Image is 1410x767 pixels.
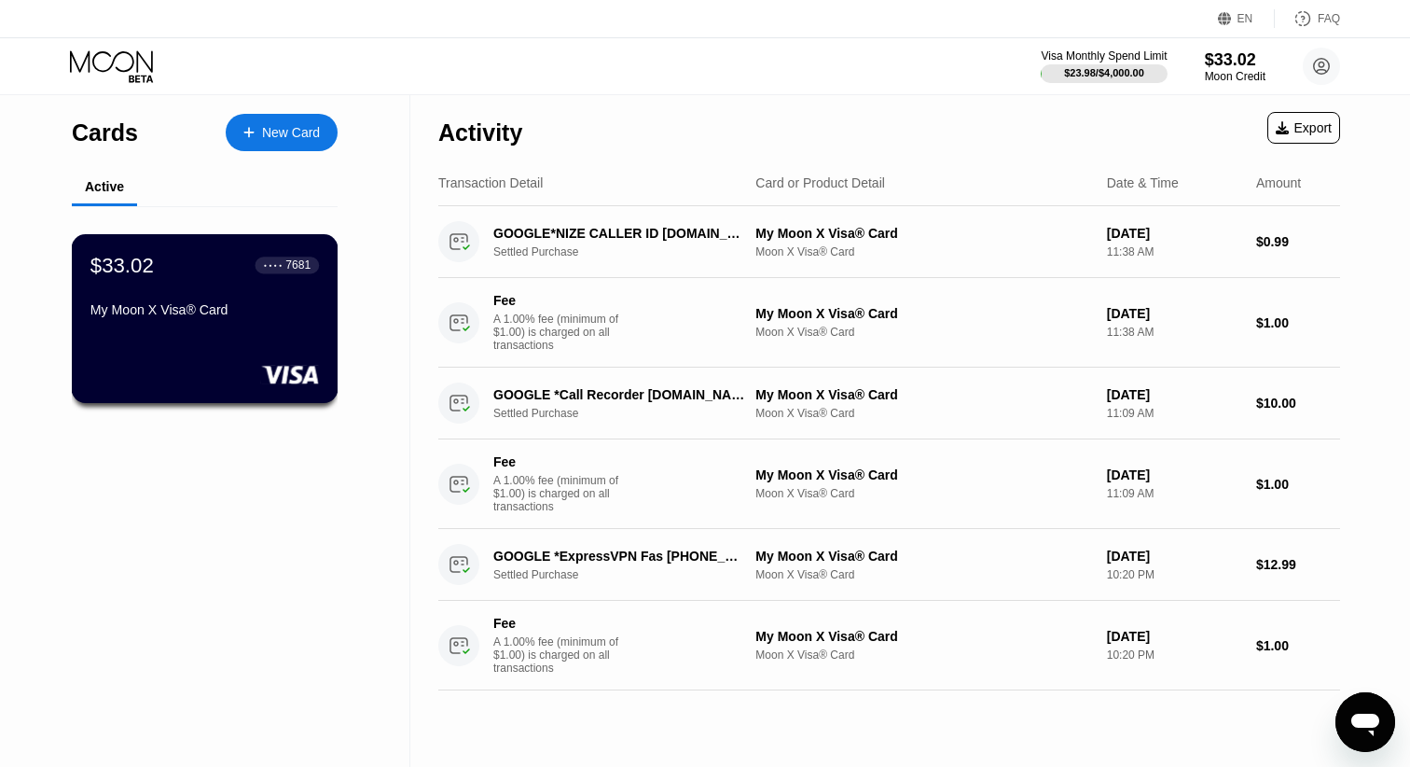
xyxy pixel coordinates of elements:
div: 11:09 AM [1107,487,1241,500]
div: $33.02 [90,253,154,277]
div: Settled Purchase [493,245,766,258]
div: My Moon X Visa® Card [755,226,1091,241]
div: EN [1218,9,1275,28]
div: [DATE] [1107,467,1241,482]
div: Moon X Visa® Card [755,245,1091,258]
div: New Card [226,114,338,151]
div: Fee [493,454,624,469]
div: Date & Time [1107,175,1179,190]
div: Visa Monthly Spend Limit [1041,49,1167,63]
div: Export [1267,112,1340,144]
div: [DATE] [1107,629,1241,644]
div: $33.02● ● ● ●7681My Moon X Visa® Card [73,235,337,402]
div: My Moon X Visa® Card [755,387,1091,402]
div: 10:20 PM [1107,648,1241,662]
div: Fee [493,293,624,308]
div: ● ● ● ● [264,262,283,268]
div: $12.99 [1256,557,1340,572]
div: $10.00 [1256,396,1340,411]
div: $1.00 [1256,477,1340,492]
div: Activity [438,119,522,146]
div: EN [1237,12,1253,25]
div: Moon X Visa® Card [755,568,1091,581]
div: Moon X Visa® Card [755,487,1091,500]
div: My Moon X Visa® Card [755,629,1091,644]
div: $1.00 [1256,638,1340,653]
div: [DATE] [1107,306,1241,321]
div: GOOGLE*NIZE CALLER ID [DOMAIN_NAME][URL][GEOGRAPHIC_DATA] [493,226,746,241]
div: Amount [1256,175,1301,190]
div: GOOGLE *ExpressVPN Fas [PHONE_NUMBER] USSettled PurchaseMy Moon X Visa® CardMoon X Visa® Card[DAT... [438,529,1340,601]
div: My Moon X Visa® Card [755,467,1091,482]
div: Export [1276,120,1332,135]
div: Transaction Detail [438,175,543,190]
div: Card or Product Detail [755,175,885,190]
div: GOOGLE*NIZE CALLER ID [DOMAIN_NAME][URL][GEOGRAPHIC_DATA]Settled PurchaseMy Moon X Visa® CardMoon... [438,206,1340,278]
div: Settled Purchase [493,568,766,581]
div: 11:09 AM [1107,407,1241,420]
div: A 1.00% fee (minimum of $1.00) is charged on all transactions [493,635,633,675]
div: Moon X Visa® Card [755,648,1091,662]
div: $33.02 [1205,50,1265,70]
div: 11:38 AM [1107,245,1241,258]
div: Moon Credit [1205,70,1265,83]
div: FAQ [1318,12,1340,25]
iframe: Button to launch messaging window [1335,692,1395,752]
div: GOOGLE *ExpressVPN Fas [PHONE_NUMBER] US [493,549,746,564]
div: [DATE] [1107,549,1241,564]
div: Active [85,179,124,194]
div: 7681 [285,258,311,272]
div: Moon X Visa® Card [755,407,1091,420]
div: Moon X Visa® Card [755,326,1091,339]
div: My Moon X Visa® Card [90,302,319,317]
div: $33.02Moon Credit [1205,50,1265,83]
div: A 1.00% fee (minimum of $1.00) is charged on all transactions [493,474,633,513]
div: My Moon X Visa® Card [755,306,1091,321]
div: FeeA 1.00% fee (minimum of $1.00) is charged on all transactionsMy Moon X Visa® CardMoon X Visa® ... [438,278,1340,368]
div: Visa Monthly Spend Limit$23.98/$4,000.00 [1041,49,1167,83]
div: $0.99 [1256,234,1340,249]
div: Cards [72,119,138,146]
div: $1.00 [1256,315,1340,330]
div: Settled Purchase [493,407,766,420]
div: Fee [493,616,624,631]
div: 10:20 PM [1107,568,1241,581]
div: FAQ [1275,9,1340,28]
div: FeeA 1.00% fee (minimum of $1.00) is charged on all transactionsMy Moon X Visa® CardMoon X Visa® ... [438,601,1340,690]
div: FeeA 1.00% fee (minimum of $1.00) is charged on all transactionsMy Moon X Visa® CardMoon X Visa® ... [438,439,1340,529]
div: My Moon X Visa® Card [755,549,1091,564]
div: [DATE] [1107,226,1241,241]
div: GOOGLE *Call Recorder [DOMAIN_NAME][URL][GEOGRAPHIC_DATA]Settled PurchaseMy Moon X Visa® CardMoon... [438,368,1340,439]
div: 11:38 AM [1107,326,1241,339]
div: New Card [262,125,320,141]
div: GOOGLE *Call Recorder [DOMAIN_NAME][URL][GEOGRAPHIC_DATA] [493,387,746,402]
div: $23.98 / $4,000.00 [1064,67,1144,78]
div: A 1.00% fee (minimum of $1.00) is charged on all transactions [493,313,633,352]
div: [DATE] [1107,387,1241,402]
